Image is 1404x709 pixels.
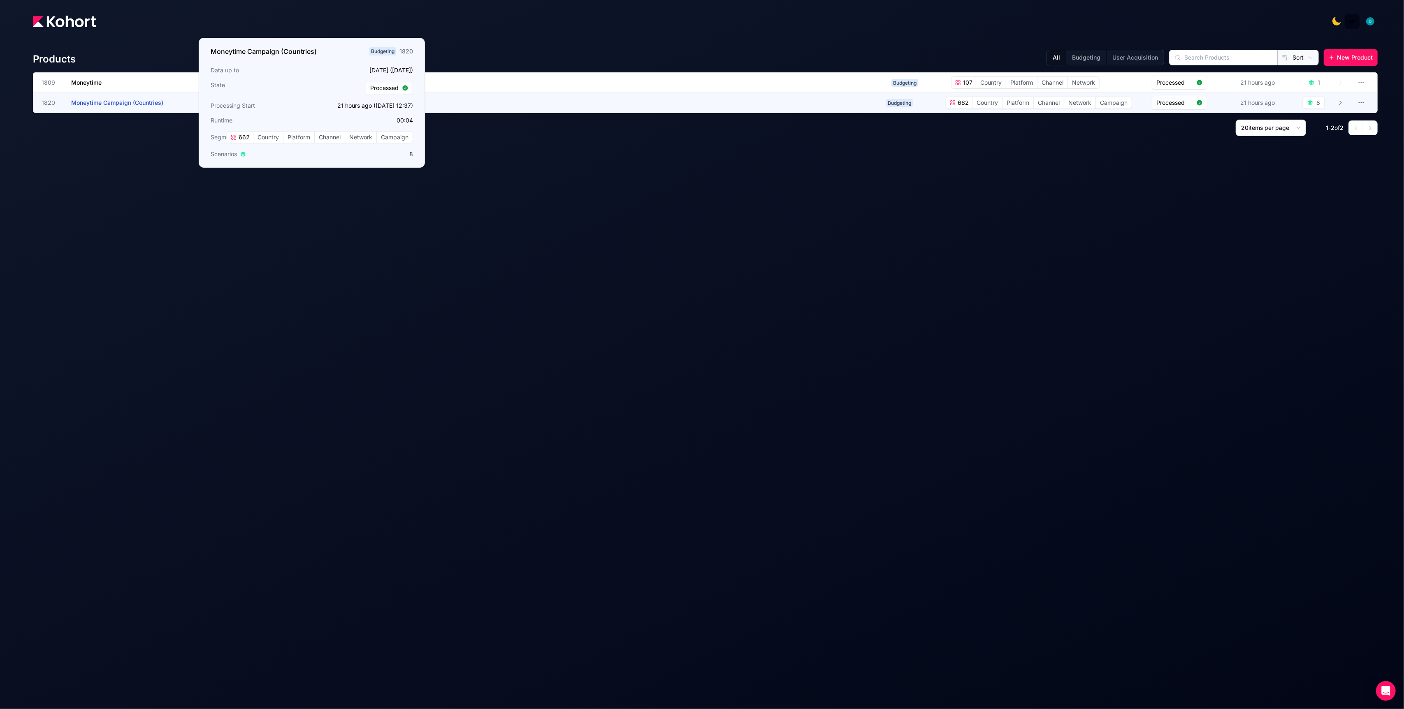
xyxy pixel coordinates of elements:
[1239,77,1276,88] div: 21 hours ago
[42,99,61,107] span: 1820
[211,150,237,158] span: Scenarios
[399,47,413,55] div: 1820
[345,132,376,143] span: Network
[1348,17,1356,25] img: logo_MoneyTimeLogo_1_20250619094856634230.png
[370,84,399,92] span: Processed
[1006,77,1037,88] span: Platform
[1003,97,1033,109] span: Platform
[1106,50,1164,65] button: User Acquisition
[211,46,317,56] h3: Moneytime Campaign (Countries)
[1096,97,1132,109] span: Campaign
[961,79,972,87] span: 107
[1316,99,1320,107] div: 8
[1066,50,1106,65] button: Budgeting
[33,16,96,27] img: Kohort logo
[1241,124,1249,131] span: 20
[42,79,61,87] span: 1809
[1376,681,1396,701] div: Open Intercom Messenger
[314,66,413,74] p: [DATE] ([DATE])
[1239,97,1276,109] div: 21 hours ago
[33,53,76,66] h4: Products
[211,81,309,95] h3: State
[211,116,309,125] h3: Runtime
[397,117,413,124] app-duration-counter: 00:04
[1340,124,1344,131] span: 2
[1334,124,1340,131] span: of
[1326,124,1328,131] span: 1
[1328,124,1331,131] span: -
[71,79,102,86] span: Moneytime
[42,93,1344,113] a: 1820Moneytime Campaign (Countries)Budgeting662CountryPlatformChannelNetworkCampaignProcessed21 ho...
[1047,50,1066,65] button: All
[1170,50,1277,65] input: Search Products
[211,102,309,110] h3: Processing Start
[315,132,345,143] span: Channel
[253,132,283,143] span: Country
[1156,99,1193,107] span: Processed
[1324,49,1378,66] button: New Product
[891,79,918,87] span: Budgeting
[211,133,238,141] span: Segments
[1318,79,1320,87] div: 1
[314,102,413,110] p: 21 hours ago ([DATE] 12:37)
[1236,120,1306,136] button: 20items per page
[1337,53,1373,62] span: New Product
[1037,77,1068,88] span: Channel
[1331,124,1334,131] span: 2
[42,73,1344,92] a: 1809MoneytimeBudgeting107CountryPlatformChannelNetworkProcessed21 hours ago1
[976,77,1006,88] span: Country
[211,66,309,74] h3: Data up to
[237,133,250,141] span: 662
[1156,79,1193,87] span: Processed
[377,132,413,143] span: Campaign
[1293,53,1304,62] span: Sort
[956,99,969,107] span: 662
[886,99,913,107] span: Budgeting
[1249,124,1289,131] span: items per page
[972,97,1002,109] span: Country
[283,132,314,143] span: Platform
[1068,77,1099,88] span: Network
[1064,97,1095,109] span: Network
[314,150,413,158] p: 8
[1034,97,1064,109] span: Channel
[71,99,163,106] span: Moneytime Campaign (Countries)
[369,47,396,55] span: Budgeting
